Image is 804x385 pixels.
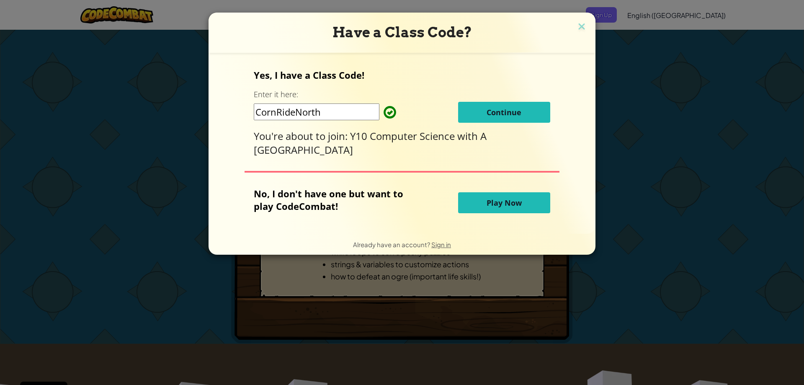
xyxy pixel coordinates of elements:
span: A [GEOGRAPHIC_DATA] [254,129,487,157]
p: No, I don't have one but want to play CodeCombat! [254,187,416,212]
p: Yes, I have a Class Code! [254,69,550,81]
span: Play Now [487,198,522,208]
a: Sign in [431,240,451,248]
label: Enter it here: [254,89,298,100]
span: with [457,129,480,143]
button: Continue [458,102,550,123]
span: Have a Class Code? [332,24,472,41]
img: close icon [576,21,587,34]
span: Already have an account? [353,240,431,248]
span: Y10 Computer Science [350,129,457,143]
span: You're about to join: [254,129,350,143]
button: Play Now [458,192,550,213]
span: Continue [487,107,521,117]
